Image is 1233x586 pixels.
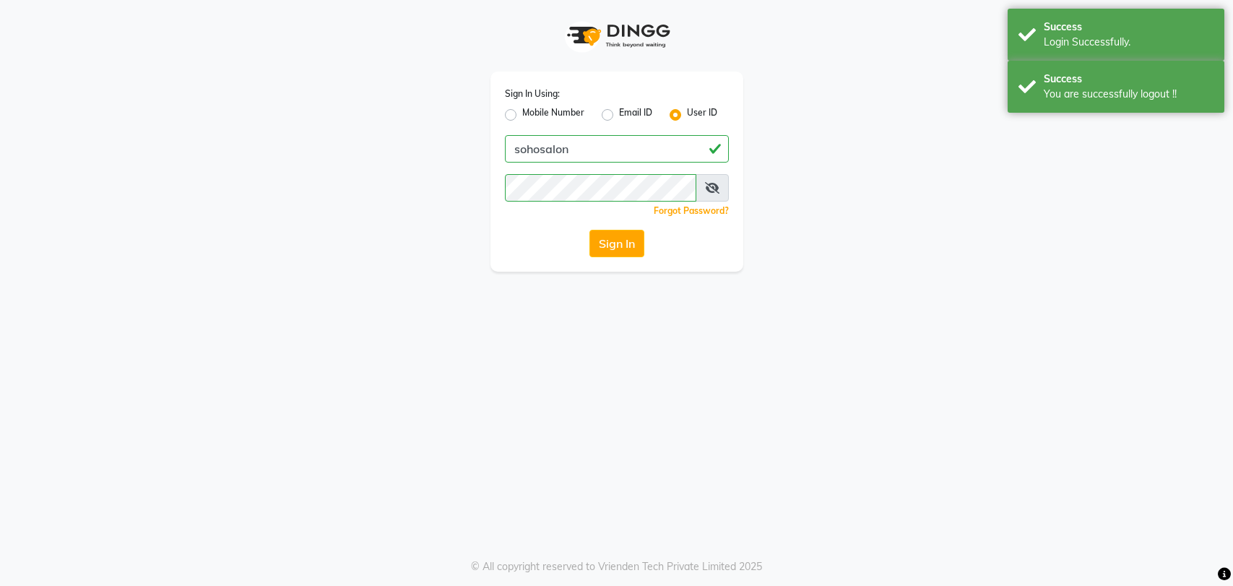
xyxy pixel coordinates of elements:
[505,174,696,202] input: Username
[1044,87,1213,102] div: You are successfully logout !!
[1044,20,1213,35] div: Success
[522,106,584,124] label: Mobile Number
[505,87,560,100] label: Sign In Using:
[505,135,729,163] input: Username
[687,106,717,124] label: User ID
[654,205,729,216] a: Forgot Password?
[619,106,652,124] label: Email ID
[1044,35,1213,50] div: Login Successfully.
[559,14,675,57] img: logo1.svg
[1044,72,1213,87] div: Success
[589,230,644,257] button: Sign In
